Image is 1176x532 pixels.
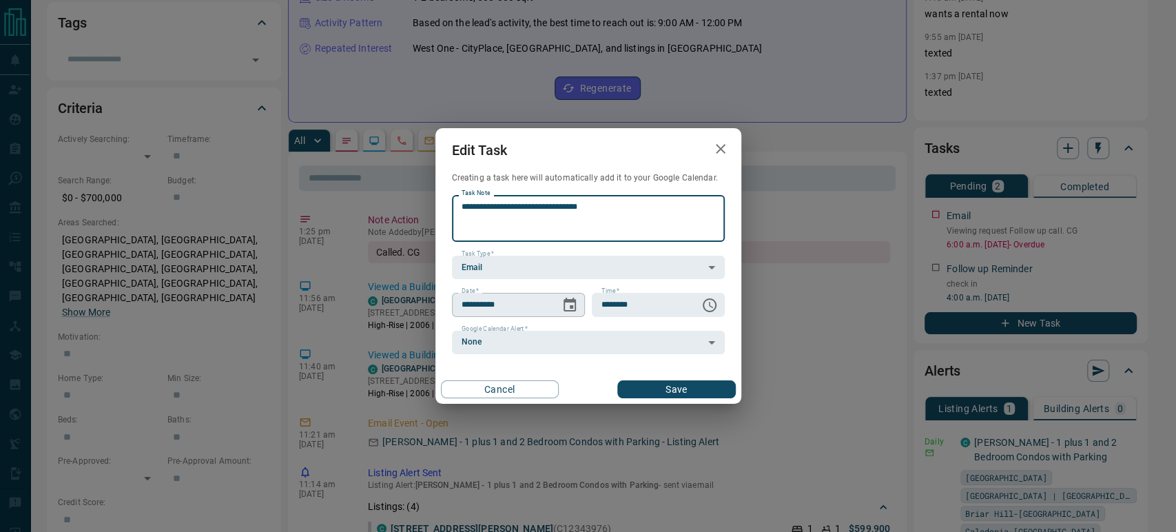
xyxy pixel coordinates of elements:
button: Choose time, selected time is 6:00 AM [696,291,723,319]
h2: Edit Task [435,128,524,172]
button: Cancel [441,380,559,398]
label: Date [462,287,479,296]
label: Task Note [462,189,490,198]
p: Creating a task here will automatically add it to your Google Calendar. [452,172,725,184]
label: Task Type [462,249,494,258]
div: Email [452,256,725,279]
label: Time [601,287,619,296]
button: Choose date, selected date is Aug 14, 2025 [556,291,584,319]
button: Save [617,380,735,398]
div: None [452,331,725,354]
label: Google Calendar Alert [462,325,528,334]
